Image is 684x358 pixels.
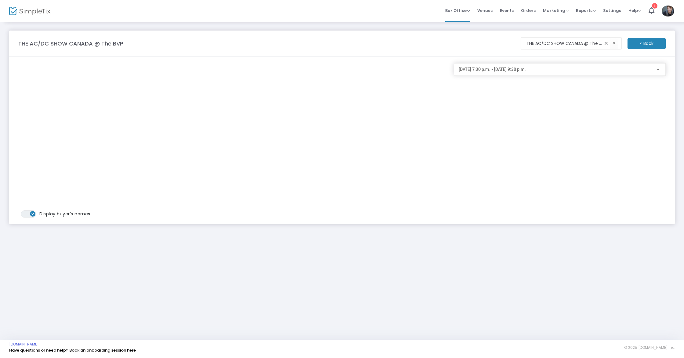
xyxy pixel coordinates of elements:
[445,8,470,13] span: Box Office
[526,40,602,47] input: Select an event
[576,8,596,13] span: Reports
[39,211,90,217] span: Display buyer's names
[477,3,493,18] span: Venues
[603,3,621,18] span: Settings
[628,38,666,49] m-button: < Back
[602,40,610,47] span: clear
[9,347,136,353] a: Have questions or need help? Book an onboarding session here
[18,63,448,210] iframe: seating chart
[521,3,536,18] span: Orders
[31,212,35,215] span: ON
[9,342,39,347] a: [DOMAIN_NAME]
[652,3,657,9] div: 1
[18,39,123,48] m-panel-title: THE AC/DC SHOW CANADA @ The BVP
[500,3,514,18] span: Events
[624,345,675,350] span: © 2025 [DOMAIN_NAME] Inc.
[459,67,526,72] span: [DATE] 7:30 p.m. - [DATE] 9:30 p.m.
[543,8,569,13] span: Marketing
[628,8,641,13] span: Help
[610,37,618,50] button: Select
